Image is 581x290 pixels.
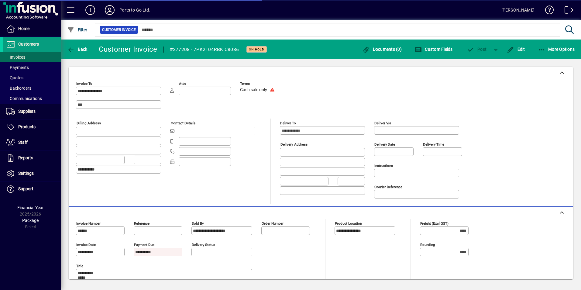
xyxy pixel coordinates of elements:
span: Invoices [6,55,25,60]
span: Reports [18,155,33,160]
span: Payments [6,65,29,70]
span: Suppliers [18,109,36,114]
span: Package [22,218,39,223]
button: Profile [100,5,119,16]
span: P [477,47,480,52]
mat-label: Invoice To [76,81,92,86]
div: Customer Invoice [99,44,157,54]
div: [PERSON_NAME] [501,5,535,15]
mat-label: Delivery status [192,243,215,247]
mat-label: Instructions [374,164,393,168]
span: Documents (0) [362,47,402,52]
span: Financial Year [17,205,44,210]
a: Staff [3,135,61,150]
span: Support [18,186,33,191]
button: Back [66,44,89,55]
mat-label: Deliver via [374,121,391,125]
span: Terms [240,82,277,86]
a: Reports [3,150,61,166]
mat-label: Rounding [420,243,435,247]
mat-label: Invoice date [76,243,96,247]
div: #277208 - 7PK2104RBK C8036 [170,45,239,54]
a: Invoices [3,52,61,62]
a: Communications [3,93,61,104]
span: Quotes [6,75,23,80]
mat-label: Order number [262,221,284,226]
span: Cash sale only [240,88,267,92]
span: Custom Fields [414,47,453,52]
span: Edit [507,47,525,52]
mat-label: Freight (excl GST) [420,221,449,226]
a: Products [3,119,61,135]
mat-label: Reference [134,221,150,226]
button: Post [464,44,490,55]
mat-label: Delivery time [423,142,444,147]
a: Settings [3,166,61,181]
span: More Options [538,47,575,52]
a: Support [3,181,61,197]
a: Suppliers [3,104,61,119]
span: Backorders [6,86,31,91]
span: ost [467,47,487,52]
a: Logout [560,1,573,21]
span: Staff [18,140,28,145]
app-page-header-button: Back [61,44,94,55]
span: On hold [249,47,264,51]
span: Back [67,47,88,52]
button: Edit [505,44,527,55]
div: Parts to Go Ltd. [119,5,150,15]
button: Documents (0) [361,44,403,55]
span: Products [18,124,36,129]
a: Payments [3,62,61,73]
span: Home [18,26,29,31]
mat-label: Sold by [192,221,204,226]
button: More Options [536,44,576,55]
span: Settings [18,171,34,176]
a: Knowledge Base [541,1,554,21]
mat-label: Deliver To [280,121,296,125]
mat-label: Attn [179,81,186,86]
mat-label: Product location [335,221,362,226]
mat-label: Delivery date [374,142,395,147]
a: Quotes [3,73,61,83]
span: Customer Invoice [102,27,136,33]
span: Communications [6,96,42,101]
mat-label: Payment due [134,243,154,247]
a: Home [3,21,61,36]
mat-label: Courier Reference [374,185,402,189]
span: Filter [67,27,88,32]
span: Customers [18,42,39,47]
button: Filter [66,24,89,35]
mat-label: Invoice number [76,221,101,226]
a: Backorders [3,83,61,93]
mat-label: Title [76,264,83,268]
button: Add [81,5,100,16]
button: Custom Fields [413,44,454,55]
